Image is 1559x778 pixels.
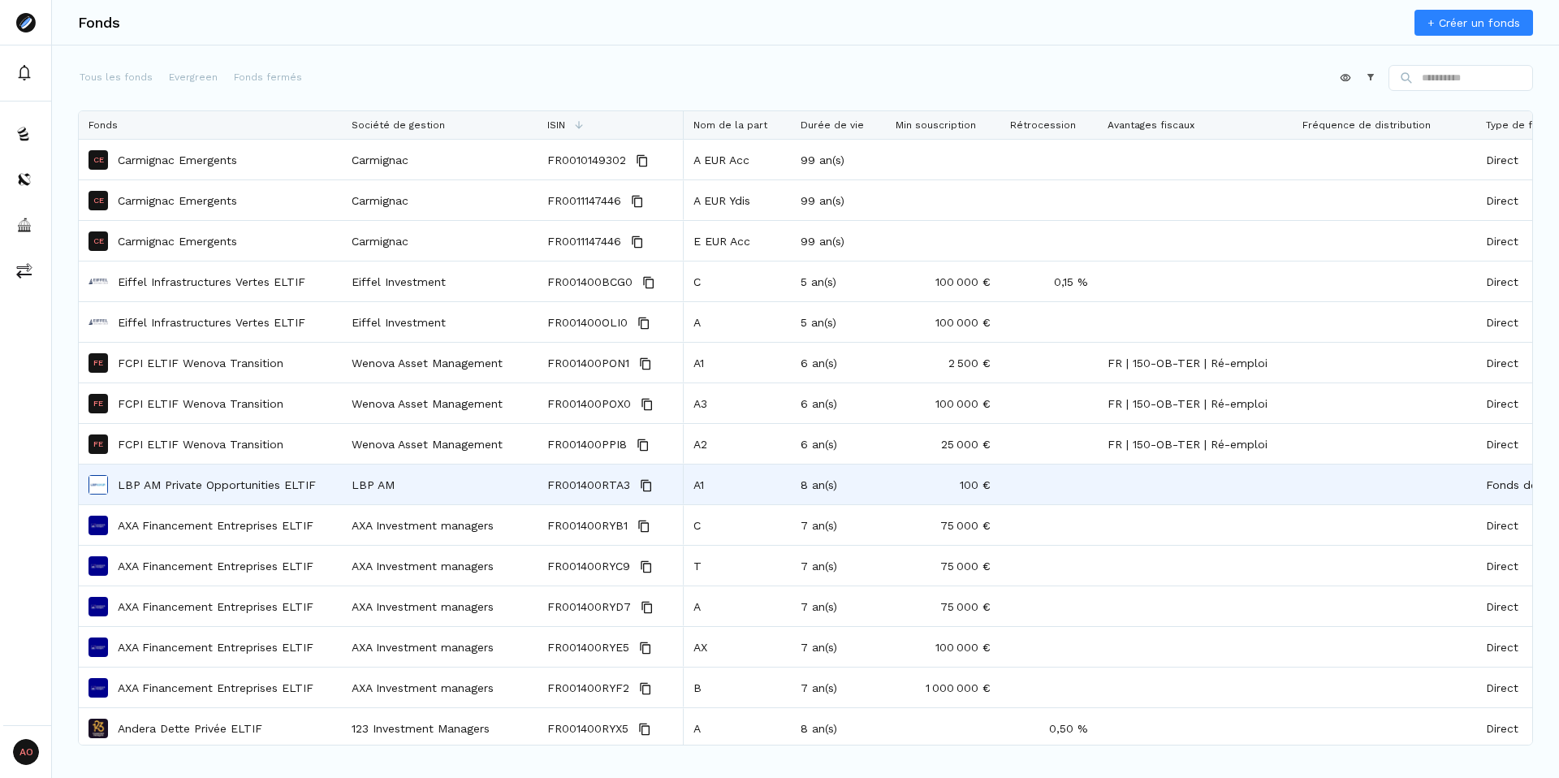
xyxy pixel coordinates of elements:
button: Tous les fonds [78,65,154,91]
p: Evergreen [169,70,218,84]
p: FCPI ELTIF Wenova Transition [118,436,283,452]
button: Copy [636,638,655,658]
button: Fonds fermés [232,65,304,91]
img: asset-managers [16,217,32,233]
p: AXA Financement Entreprises ELTIF [118,517,313,534]
span: FR001400PON1 [547,344,629,383]
a: Andera Dette Privée ELTIF [118,720,262,737]
div: 100 000 € [886,627,1000,667]
div: Carmignac [342,180,538,220]
button: asset-managers [3,205,48,244]
img: Eiffel Infrastructures Vertes ELTIF [89,313,108,332]
div: 75 000 € [886,546,1000,586]
span: FR001400BCG0 [547,262,633,302]
div: A EUR Ydis [684,180,791,220]
div: 1 000 000 € [886,668,1000,707]
p: AXA Financement Entreprises ELTIF [118,558,313,574]
p: FE [93,400,103,408]
span: FR001400OLI0 [547,303,628,343]
img: AXA Financement Entreprises ELTIF [89,678,108,698]
a: + Créer un fonds [1414,10,1533,36]
span: Société de gestion [352,119,445,131]
img: commissions [16,262,32,279]
img: AXA Financement Entreprises ELTIF [89,638,108,657]
img: Andera Dette Privée ELTIF [89,719,108,738]
p: FE [93,359,103,367]
div: Eiffel Investment [342,261,538,301]
button: Copy [637,598,657,617]
div: 99 an(s) [791,221,886,261]
div: 5 an(s) [791,302,886,342]
button: Copy [637,476,656,495]
div: 5 an(s) [791,261,886,301]
div: B [684,668,791,707]
div: AXA Investment managers [342,668,538,707]
span: FR001400RYC9 [547,547,630,586]
span: Durée de vie [801,119,864,131]
div: 0,15 % [1000,261,1098,301]
a: Carmignac Emergents [118,152,237,168]
a: Eiffel Infrastructures Vertes ELTIF [118,274,305,290]
div: 123 Investment Managers [342,708,538,748]
span: FR001400RYX5 [547,709,628,749]
button: commissions [3,251,48,290]
div: 6 an(s) [791,383,886,423]
div: Carmignac [342,140,538,179]
div: 8 an(s) [791,465,886,504]
div: Wenova Asset Management [342,383,538,423]
img: distributors [16,171,32,188]
a: Carmignac Emergents [118,192,237,209]
span: FR001400RYD7 [547,587,631,627]
p: Eiffel Infrastructures Vertes ELTIF [118,314,305,331]
span: Rétrocession [1010,119,1076,131]
div: 25 000 € [886,424,1000,464]
p: Carmignac Emergents [118,233,237,249]
button: distributors [3,160,48,199]
img: LBP AM Private Opportunities ELTIF [89,475,108,495]
div: Wenova Asset Management [342,343,538,383]
span: FR0010149302 [547,140,626,180]
span: ISIN [547,119,565,131]
a: AXA Financement Entreprises ELTIF [118,639,313,655]
p: FE [93,440,103,448]
p: FCPI ELTIF Wenova Transition [118,355,283,371]
p: Tous les fonds [80,70,153,84]
a: AXA Financement Entreprises ELTIF [118,599,313,615]
div: 6 an(s) [791,343,886,383]
img: AXA Financement Entreprises ELTIF [89,556,108,576]
button: Copy [636,354,655,374]
button: Copy [636,679,655,698]
button: Copy [637,395,657,414]
div: FR | 150-OB-TER | Ré-emploi [1098,343,1293,383]
div: 0,50 % [1000,708,1098,748]
button: Copy [633,435,653,455]
span: FR001400PPI8 [547,425,627,465]
div: 2 500 € [886,343,1000,383]
p: LBP AM Private Opportunities ELTIF [118,477,316,493]
div: A [684,586,791,626]
div: 99 an(s) [791,140,886,179]
div: Wenova Asset Management [342,424,538,464]
div: AXA Investment managers [342,627,538,667]
div: A [684,708,791,748]
button: Evergreen [167,65,219,91]
span: Min souscription [896,119,976,131]
button: Copy [628,232,647,252]
span: FR001400RYB1 [547,506,628,546]
img: funds [16,126,32,142]
div: 100 000 € [886,302,1000,342]
div: 75 000 € [886,505,1000,545]
span: FR001400POX0 [547,384,631,424]
button: funds [3,115,48,153]
div: 7 an(s) [791,668,886,707]
p: Fonds fermés [234,70,302,84]
div: A3 [684,383,791,423]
